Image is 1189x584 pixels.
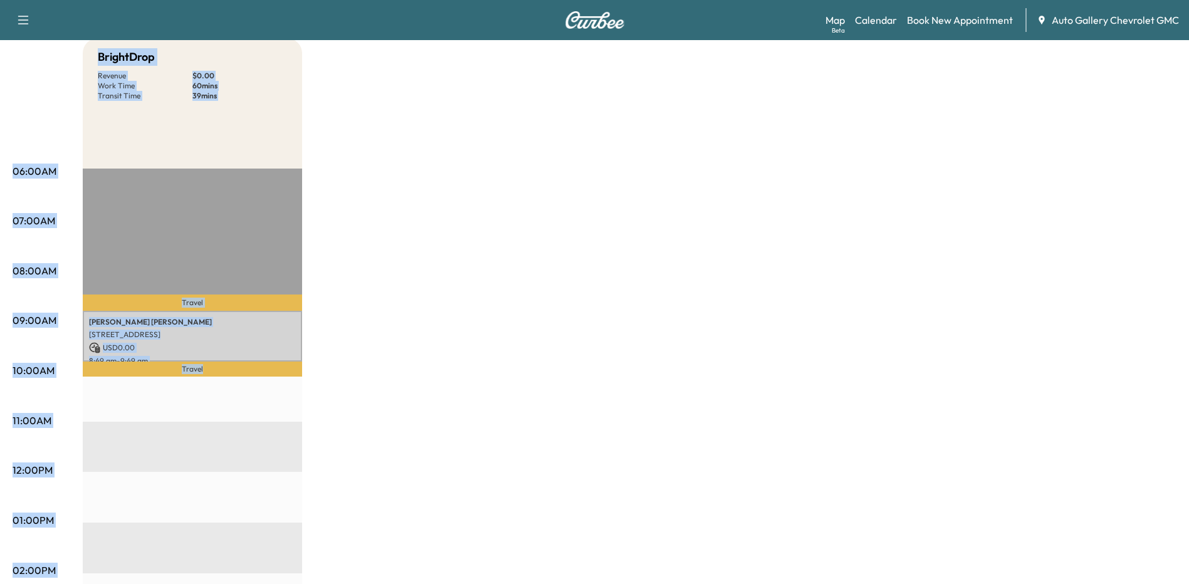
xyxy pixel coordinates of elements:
img: Curbee Logo [565,11,625,29]
p: 08:00AM [13,263,56,278]
a: Book New Appointment [907,13,1013,28]
p: 8:49 am - 9:49 am [89,356,296,366]
p: 02:00PM [13,563,56,578]
a: MapBeta [825,13,845,28]
p: USD 0.00 [89,342,296,353]
p: Work Time [98,81,192,91]
p: [STREET_ADDRESS] [89,330,296,340]
h5: BrightDrop [98,48,155,66]
p: Transit Time [98,91,192,101]
p: 06:00AM [13,164,56,179]
div: Beta [832,26,845,35]
p: Travel [83,362,302,377]
p: Travel [83,295,302,311]
p: 12:00PM [13,462,53,477]
p: 60 mins [192,81,287,91]
p: 01:00PM [13,513,54,528]
p: 11:00AM [13,413,51,428]
a: Calendar [855,13,897,28]
p: Revenue [98,71,192,81]
p: 10:00AM [13,363,55,378]
span: Auto Gallery Chevrolet GMC [1052,13,1179,28]
p: 39 mins [192,91,287,101]
p: [PERSON_NAME] [PERSON_NAME] [89,317,296,327]
p: 09:00AM [13,313,56,328]
p: 07:00AM [13,213,55,228]
p: $ 0.00 [192,71,287,81]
